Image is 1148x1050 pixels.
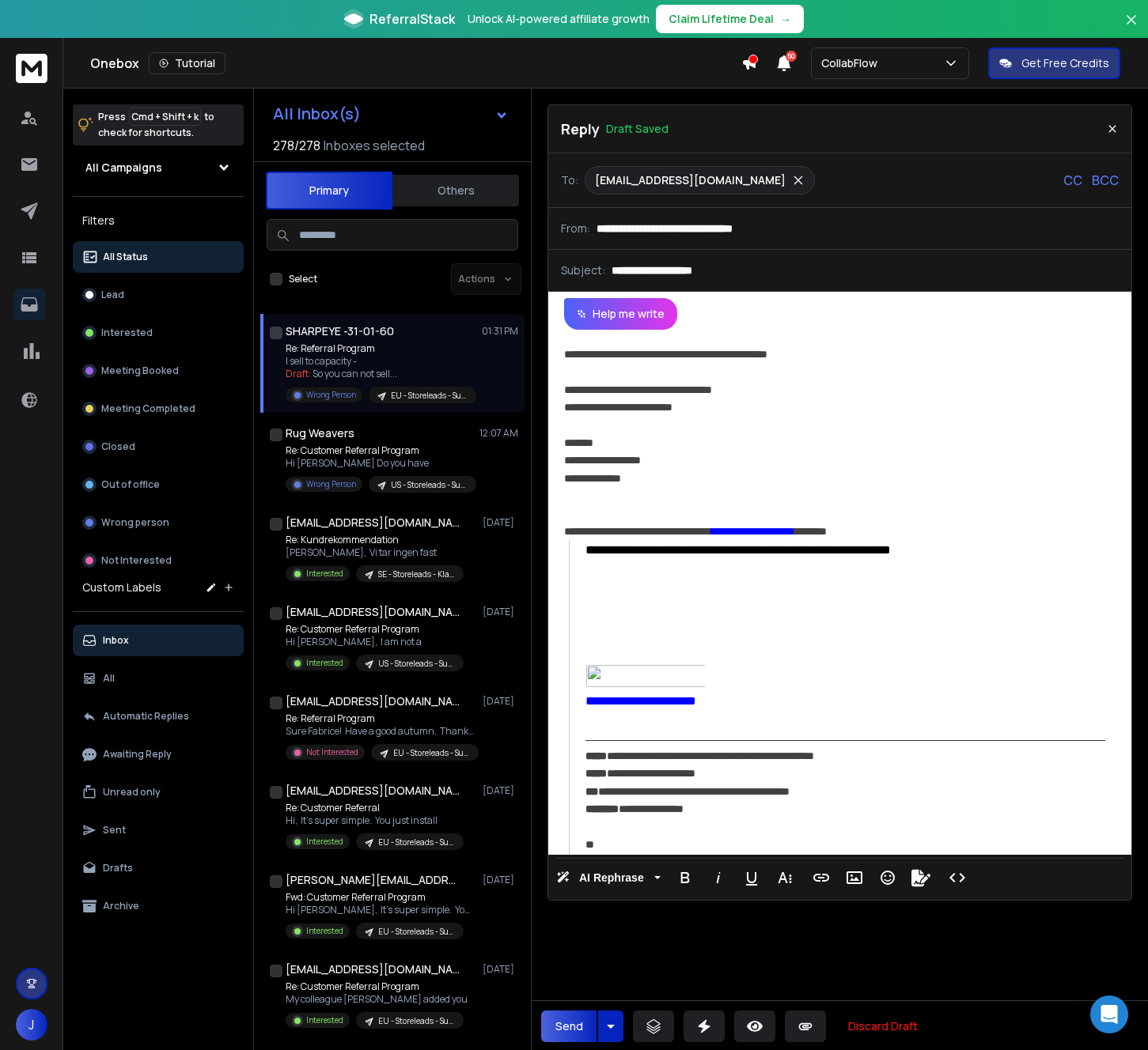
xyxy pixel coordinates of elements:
[483,784,518,797] p: [DATE]
[73,738,244,770] button: Awaiting Reply
[703,862,733,893] button: Italic (⌘I)
[16,1009,47,1041] button: J
[101,478,160,491] p: Out of office
[561,172,578,188] p: To:
[73,545,244,576] button: Not Interested
[286,725,475,738] p: Sure Fabrice! Have a good autumn. Thanks, [PERSON_NAME]
[1121,9,1142,47] button: Close banner
[806,862,836,893] button: Insert Link (⌘K)
[103,786,161,799] p: Unread only
[483,606,518,618] p: [DATE]
[906,862,936,893] button: Signature
[286,515,460,531] h1: [EMAIL_ADDRESS][DOMAIN_NAME]
[306,746,358,758] p: Not Interested
[73,152,244,183] button: All Campaigns
[942,862,972,893] button: Code View
[306,478,356,490] p: Wrong Person
[286,802,464,814] p: Re: Customer Referral
[286,891,475,904] p: Fwd: Customer Referral Program
[564,298,677,330] button: Help me write
[1021,55,1109,71] p: Get Free Credits
[286,980,468,993] p: Re: Customer Referral Program
[73,393,244,425] button: Meeting Completed
[286,872,460,888] h1: [PERSON_NAME][EMAIL_ADDRESS][DOMAIN_NAME]
[670,862,700,893] button: Bold (⌘B)
[101,327,153,339] p: Interested
[306,568,343,580] p: Interested
[101,364,179,377] p: Meeting Booked
[561,118,600,140] p: Reply
[98,109,214,141] p: Press to check for shortcuts.
[286,693,460,709] h1: [EMAIL_ADDRESS][DOMAIN_NAME]
[988,47,1120,79] button: Get Free Credits
[149,52,225,74] button: Tutorial
[286,783,460,799] h1: [EMAIL_ADDRESS][DOMAIN_NAME]
[1063,171,1082,190] p: CC
[273,136,320,155] span: 278 / 278
[393,747,469,759] p: EU - Storeleads - Support emails - CollabCenter
[606,121,669,137] p: Draft Saved
[483,874,518,886] p: [DATE]
[835,1010,930,1042] button: Discard Draft
[286,814,464,827] p: Hi, It’s super simple. You just install
[286,993,468,1006] p: My colleague [PERSON_NAME] added you
[73,776,244,808] button: Unread only
[289,273,317,285] label: Select
[73,814,244,846] button: Sent
[82,580,161,595] h3: Custom Labels
[1092,171,1119,190] p: BCC
[73,852,244,884] button: Drafts
[369,9,455,28] span: ReferralStack
[101,554,172,567] p: Not Interested
[103,900,139,912] p: Archive
[73,355,244,387] button: Meeting Booked
[873,862,903,893] button: Emoticons
[273,106,361,122] h1: All Inbox(s)
[479,427,518,440] p: 12:07 AM
[286,623,464,636] p: Re: Customer Referral Program
[786,51,797,62] span: 50
[73,279,244,311] button: Lead
[553,862,664,893] button: AI Rephrase
[73,210,244,232] h3: Filters
[1090,995,1128,1033] div: Open Intercom Messenger
[286,636,464,648] p: Hi [PERSON_NAME], I am not a
[378,1015,454,1027] p: EU - Storeleads - Support emails - CollabCenter
[392,173,519,208] button: Others
[101,440,135,453] p: Closed
[101,516,169,529] p: Wrong person
[286,904,475,916] p: Hi [PERSON_NAME], It’s super simple. You just
[306,389,356,401] p: Wrong Person
[595,172,786,188] p: [EMAIL_ADDRESS][DOMAIN_NAME]
[378,926,454,938] p: EU - Storeleads - Support emails - CollabCenter
[286,534,464,546] p: Re: Kundrekommendation
[541,1010,597,1042] button: Send
[260,98,521,130] button: All Inbox(s)
[286,604,460,620] h1: [EMAIL_ADDRESS][DOMAIN_NAME]
[468,11,650,27] p: Unlock AI-powered affiliate growth
[101,289,124,301] p: Lead
[821,55,884,71] p: CollabFlow
[391,479,467,491] p: US - Storeleads - Support emails - CollabCenter
[561,221,590,236] p: From:
[286,961,460,977] h1: [EMAIL_ADDRESS][DOMAIN_NAME]
[103,862,133,874] p: Drafts
[286,323,394,339] h1: SHARPEYE -31-01-60
[306,925,343,937] p: Interested
[266,172,392,210] button: Primary
[286,355,475,368] p: I sell to capacity -
[313,367,397,380] span: So you can not sell ...
[73,663,244,694] button: All
[103,672,115,685] p: All
[324,136,425,155] h3: Inboxes selected
[482,325,518,338] p: 01:31 PM
[483,963,518,976] p: [DATE]
[73,701,244,732] button: Automatic Replies
[286,367,311,380] span: Draft:
[780,11,791,27] span: →
[483,516,518,529] p: [DATE]
[839,862,870,893] button: Insert Image (⌘P)
[286,457,475,470] p: Hi [PERSON_NAME] Do you have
